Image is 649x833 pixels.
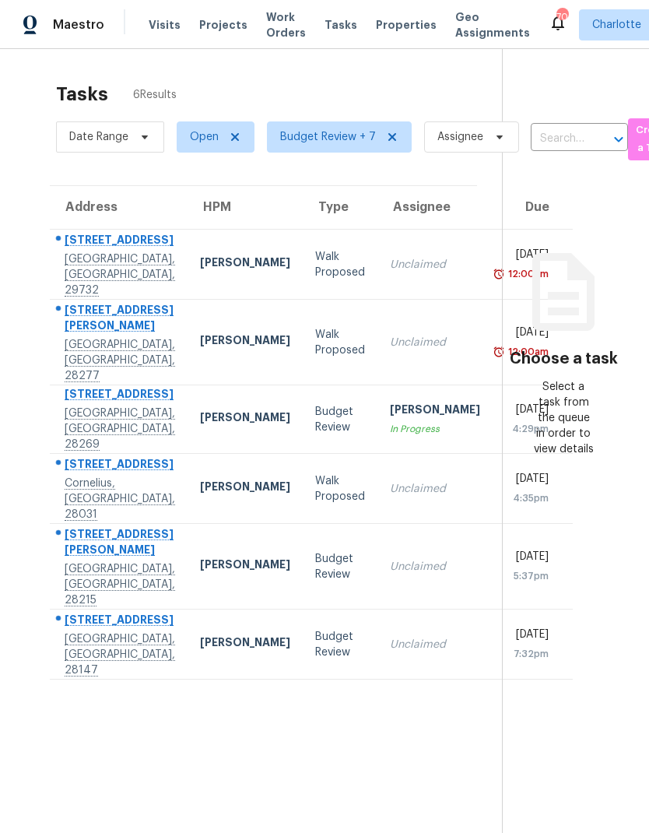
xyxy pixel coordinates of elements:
[200,479,290,498] div: [PERSON_NAME]
[390,421,480,437] div: In Progress
[493,344,505,360] img: Overdue Alarm Icon
[377,186,493,230] th: Assignee
[188,186,303,230] th: HPM
[133,87,177,103] span: 6 Results
[437,129,483,145] span: Assignee
[53,17,104,33] span: Maestro
[592,17,641,33] span: Charlotte
[200,557,290,576] div: [PERSON_NAME]
[493,266,505,282] img: Overdue Alarm Icon
[69,129,128,145] span: Date Range
[199,17,247,33] span: Projects
[533,379,594,457] div: Select a task from the queue in order to view details
[315,327,365,358] div: Walk Proposed
[390,257,480,272] div: Unclaimed
[556,9,567,25] div: 70
[190,129,219,145] span: Open
[390,402,480,421] div: [PERSON_NAME]
[315,249,365,280] div: Walk Proposed
[200,332,290,352] div: [PERSON_NAME]
[315,404,365,435] div: Budget Review
[200,255,290,274] div: [PERSON_NAME]
[390,559,480,575] div: Unclaimed
[303,186,377,230] th: Type
[280,129,376,145] span: Budget Review + 7
[324,19,357,30] span: Tasks
[390,481,480,497] div: Unclaimed
[315,473,365,504] div: Walk Proposed
[493,186,573,230] th: Due
[390,637,480,652] div: Unclaimed
[200,634,290,654] div: [PERSON_NAME]
[376,17,437,33] span: Properties
[200,409,290,429] div: [PERSON_NAME]
[315,629,365,660] div: Budget Review
[149,17,181,33] span: Visits
[608,128,630,150] button: Open
[455,9,530,40] span: Geo Assignments
[390,335,480,350] div: Unclaimed
[315,551,365,582] div: Budget Review
[56,86,108,102] h2: Tasks
[266,9,306,40] span: Work Orders
[50,186,188,230] th: Address
[510,351,618,367] h3: Choose a task
[531,127,584,151] input: Search by address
